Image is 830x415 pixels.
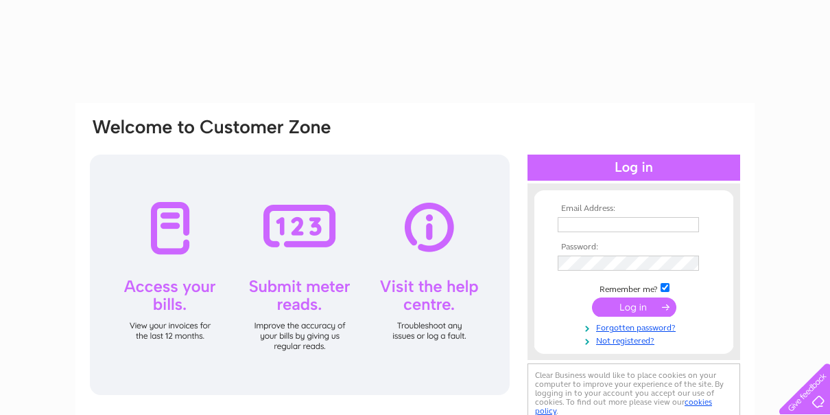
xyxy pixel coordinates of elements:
th: Email Address: [554,204,713,214]
a: Not registered? [558,333,713,346]
th: Password: [554,243,713,252]
a: Forgotten password? [558,320,713,333]
input: Submit [592,298,676,317]
td: Remember me? [554,281,713,295]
